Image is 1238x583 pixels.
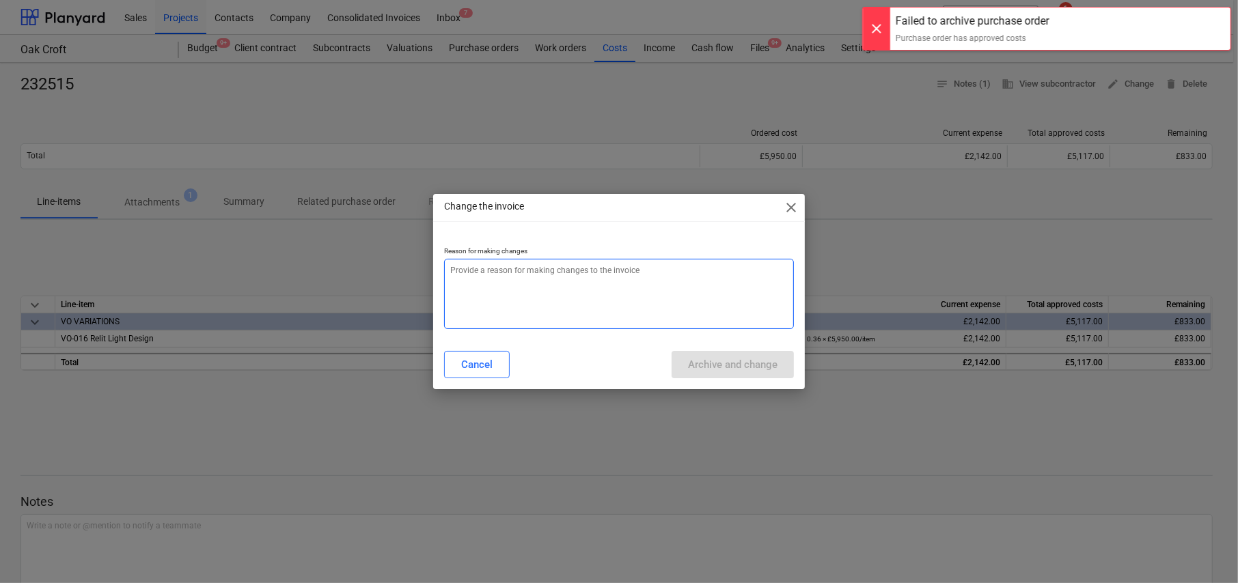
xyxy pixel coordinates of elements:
div: Purchase order has approved costs [896,32,1049,44]
div: Cancel [461,356,493,373]
iframe: Chat Widget [1170,517,1238,583]
span: close [783,199,799,216]
button: Cancel [444,351,510,378]
p: Change the invoice [444,199,524,214]
div: Failed to archive purchase order [896,13,1049,29]
p: Reason for making changes [444,246,794,258]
